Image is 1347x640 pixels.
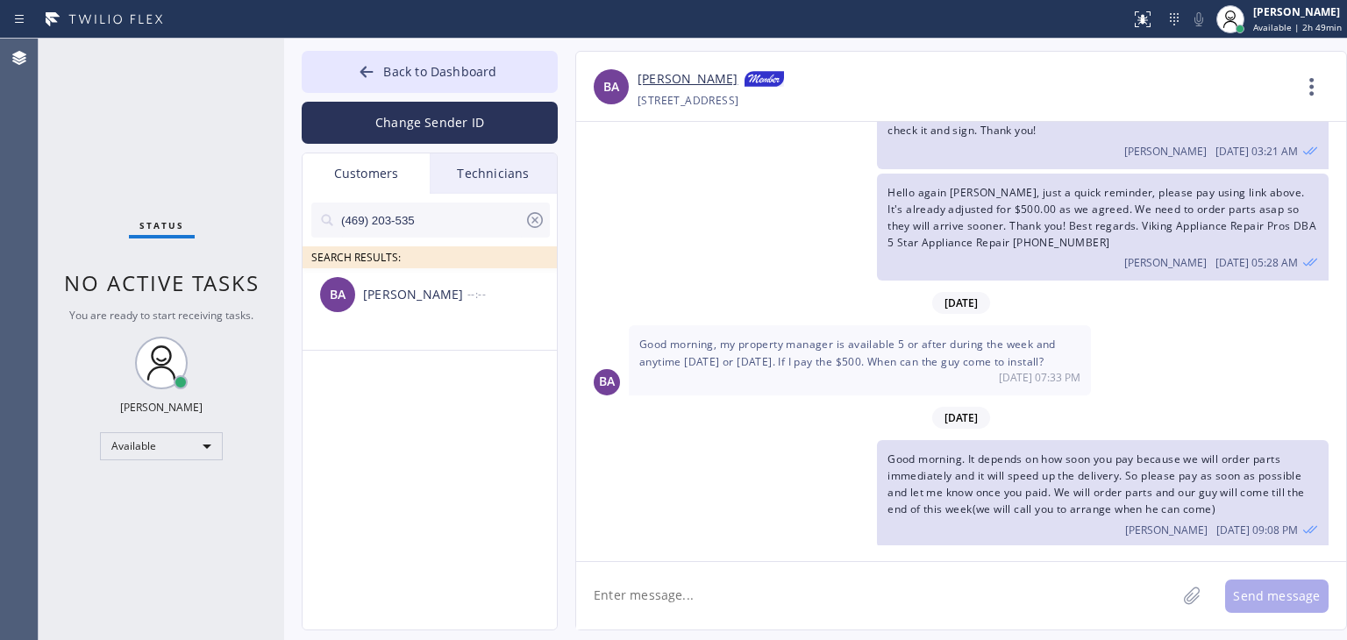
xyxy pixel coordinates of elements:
[1187,7,1211,32] button: Mute
[629,325,1091,395] div: 08/10/2025 9:33 AM
[1225,580,1329,613] button: Send message
[311,250,401,265] span: SEARCH RESULTS:
[383,63,496,80] span: Back to Dashboard
[877,174,1329,281] div: 08/06/2025 9:28 AM
[639,337,1056,368] span: Good morning, my property manager is available 5 or after during the week and anytime [DATE] or [...
[932,292,990,314] span: [DATE]
[887,452,1304,517] span: Good morning. It depends on how soon you pay because we will order parts immediately and it will ...
[1124,255,1207,270] span: [PERSON_NAME]
[302,102,558,144] button: Change Sender ID
[1253,21,1342,33] span: Available | 2h 49min
[1124,144,1207,159] span: [PERSON_NAME]
[1125,523,1208,537] span: [PERSON_NAME]
[999,370,1080,385] span: [DATE] 07:33 PM
[887,106,1312,138] span: I've sent you an invoice to your email([EMAIL_ADDRESS][DOMAIN_NAME]), please check it and sign. T...
[932,407,990,429] span: [DATE]
[303,153,430,194] div: Customers
[100,432,223,460] div: Available
[64,268,260,297] span: No active tasks
[430,153,557,194] div: Technicians
[877,95,1329,168] div: 08/05/2025 9:21 AM
[69,308,253,323] span: You are ready to start receiving tasks.
[120,400,203,415] div: [PERSON_NAME]
[363,285,467,305] div: [PERSON_NAME]
[603,77,619,97] span: BA
[302,51,558,93] button: Back to Dashboard
[599,372,615,392] span: BA
[1216,523,1298,537] span: [DATE] 09:08 PM
[339,203,524,238] input: Search
[467,284,559,304] div: --:--
[1215,144,1298,159] span: [DATE] 03:21 AM
[887,185,1316,251] span: Hello again [PERSON_NAME], just a quick reminder, please pay using link above. It's already adjus...
[638,90,738,110] div: [STREET_ADDRESS]
[330,285,346,305] span: BA
[1253,4,1342,19] div: [PERSON_NAME]
[139,219,184,231] span: Status
[1215,255,1298,270] span: [DATE] 05:28 AM
[877,440,1329,548] div: 08/11/2025 9:08 AM
[638,69,738,90] a: [PERSON_NAME]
